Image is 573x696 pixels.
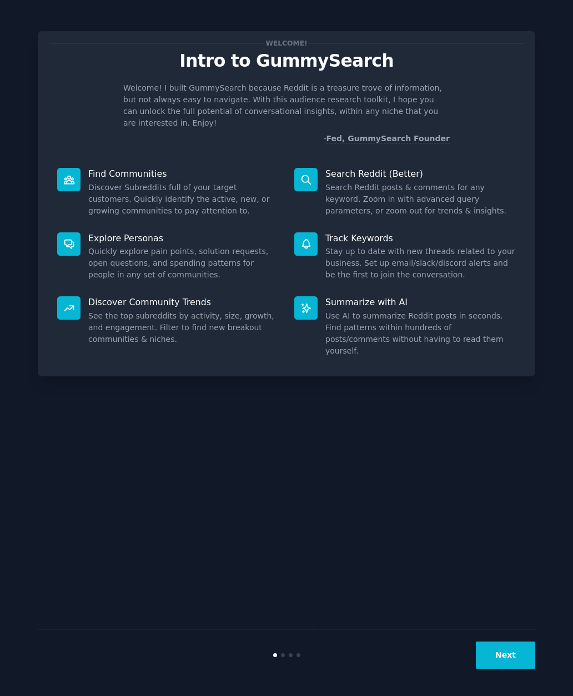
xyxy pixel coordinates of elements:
[325,246,516,281] dd: Stay up to date with new threads related to your business. Set up email/slack/discord alerts and ...
[325,232,516,244] p: Track Keywords
[88,232,279,244] p: Explore Personas
[325,182,516,217] dd: Search Reddit posts & comments for any keyword. Zoom in with advanced query parameters, or zoom o...
[325,168,516,180] p: Search Reddit (Better)
[88,296,279,308] p: Discover Community Trends
[325,296,516,308] p: Summarize with AI
[325,310,516,357] dd: Use AI to summarize Reddit posts in seconds. Find patterns within hundreds of posts/comments with...
[49,51,524,71] p: Intro to GummySearch
[88,182,279,217] dd: Discover Subreddits full of your target customers. Quickly identify the active, new, or growing c...
[88,168,279,180] p: Find Communities
[326,134,450,143] a: Fed, GummySearch Founder
[476,642,535,669] button: Next
[88,246,279,281] dd: Quickly explore pain points, solution requests, open questions, and spending patterns for people ...
[123,82,450,129] p: Welcome! I built GummySearch because Reddit is a treasure trove of information, but not always ea...
[323,133,450,145] div: -
[88,310,279,345] dd: See the top subreddits by activity, size, growth, and engagement. Filter to find new breakout com...
[264,37,309,49] span: Welcome!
